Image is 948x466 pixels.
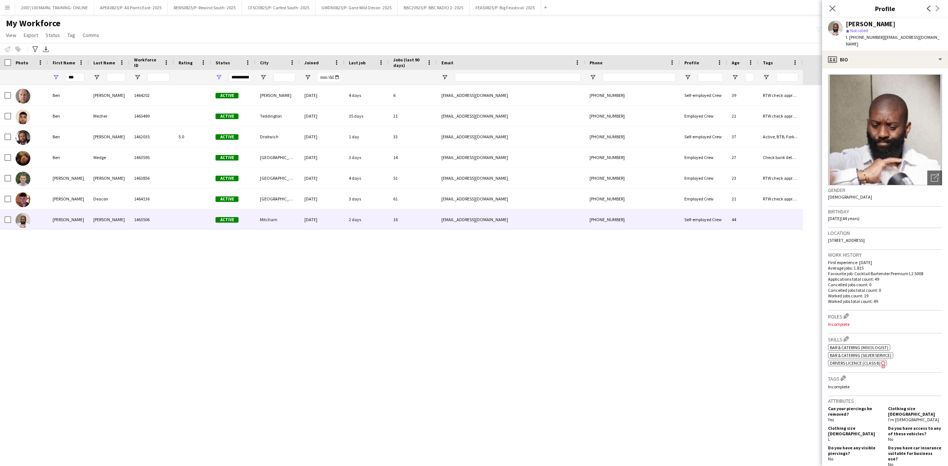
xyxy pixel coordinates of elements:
div: Bio [822,51,948,68]
span: [STREET_ADDRESS] [828,237,865,243]
input: Age Filter Input [745,73,754,82]
h5: Do you have access to any of these vehicles? [888,425,942,436]
button: Open Filter Menu [134,74,141,81]
div: [PHONE_NUMBER] [585,126,680,147]
div: RTW check approved [758,168,803,188]
button: REWS0825/P- Rewind South- 2025 [168,0,242,15]
input: Email Filter Input [455,73,581,82]
div: Ben [48,106,89,126]
div: Wedge [89,147,130,168]
div: [PHONE_NUMBER] [585,189,680,209]
input: Phone Filter Input [603,73,675,82]
button: FEAS0825/P- Big Feastival- 2025 [470,0,541,15]
p: Cancelled jobs total count: 0 [828,287,942,293]
h5: Clothing size [DEMOGRAPHIC_DATA] [888,406,942,417]
div: 51 [389,168,437,188]
div: [PERSON_NAME] [89,85,130,105]
button: APEA0825/P- All Points East- 2025 [94,0,168,15]
span: My Workforce [6,18,60,29]
button: Open Filter Menu [590,74,596,81]
h3: Work history [828,251,942,258]
span: | [EMAIL_ADDRESS][DOMAIN_NAME] [846,34,939,47]
div: [EMAIL_ADDRESS][DOMAIN_NAME] [437,106,585,126]
span: No [828,456,833,462]
div: 27 [727,147,758,168]
div: [GEOGRAPHIC_DATA] [256,147,300,168]
div: [GEOGRAPHIC_DATA] [256,189,300,209]
div: 16 [389,209,437,230]
input: Workforce ID Filter Input [147,73,170,82]
h3: Tags [828,374,942,382]
div: [DATE] [300,126,344,147]
p: Incomplete [828,384,942,389]
img: Benjamin Deacon [16,192,30,207]
img: Benvinda Berretta [16,213,30,228]
div: [DATE] [300,168,344,188]
div: 1463856 [130,168,174,188]
span: Profile [684,60,699,65]
p: First experience: [DATE] [828,260,942,265]
span: t. [PHONE_NUMBER] [846,34,884,40]
button: Open Filter Menu [684,74,691,81]
span: [DEMOGRAPHIC_DATA] [828,194,872,200]
div: Teddington [256,106,300,126]
a: Tag [64,30,78,40]
div: [DATE] [300,209,344,230]
div: 33 [389,126,437,147]
div: 1464136 [130,189,174,209]
div: [PERSON_NAME] [48,209,89,230]
div: Self-employed Crew [680,126,727,147]
app-action-btn: Export XLSX [41,45,50,54]
h5: Clothing size [DEMOGRAPHIC_DATA] [828,425,882,436]
div: 6 [389,85,437,105]
span: City [260,60,268,65]
button: BBC20925/P- BBC RADIO 2- 2025 [398,0,470,15]
div: [PERSON_NAME] [48,168,89,188]
span: Active [216,155,238,161]
span: Active [216,176,238,181]
span: Tag [67,32,75,38]
input: Joined Filter Input [318,73,340,82]
div: Employed Crew [680,168,727,188]
span: No [888,436,893,442]
div: 1464202 [130,85,174,105]
span: View [6,32,16,38]
a: Export [21,30,41,40]
div: 1462035 [130,126,174,147]
p: Worked jobs count: 19 [828,293,942,298]
a: Status [43,30,63,40]
div: 35 days [344,106,389,126]
div: [PHONE_NUMBER] [585,147,680,168]
div: 14 [389,147,437,168]
h5: Can your piercings be removed? [828,406,882,417]
span: Active [216,217,238,223]
p: Average jobs: 1.815 [828,265,942,271]
div: Droitwich [256,126,300,147]
div: RTW check approved [758,106,803,126]
span: Last Name [93,60,115,65]
div: 1463595 [130,147,174,168]
div: 21 [727,189,758,209]
button: Open Filter Menu [53,74,59,81]
span: Status [46,32,60,38]
div: Active, BTB, Forks, Newsletter, Stadiums [758,126,803,147]
h3: Birthday [828,208,942,215]
div: 2 days [344,209,389,230]
div: [EMAIL_ADDRESS][DOMAIN_NAME] [437,168,585,188]
div: Self-employed Crew [680,85,727,105]
div: Employed Crew [680,106,727,126]
h3: Profile [822,4,948,13]
span: Active [216,196,238,202]
span: Last job [349,60,365,65]
span: [DATE] (44 years) [828,216,859,221]
button: Open Filter Menu [216,74,222,81]
button: Open Filter Menu [260,74,267,81]
span: Active [216,114,238,119]
img: Ben Turnbull [16,130,30,145]
div: Employed Crew [680,189,727,209]
div: 4 days [344,85,389,105]
div: [EMAIL_ADDRESS][DOMAIN_NAME] [437,147,585,168]
span: Jobs (last 90 days) [393,57,424,68]
div: [EMAIL_ADDRESS][DOMAIN_NAME] [437,85,585,105]
div: Open photos pop-in [927,170,942,185]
